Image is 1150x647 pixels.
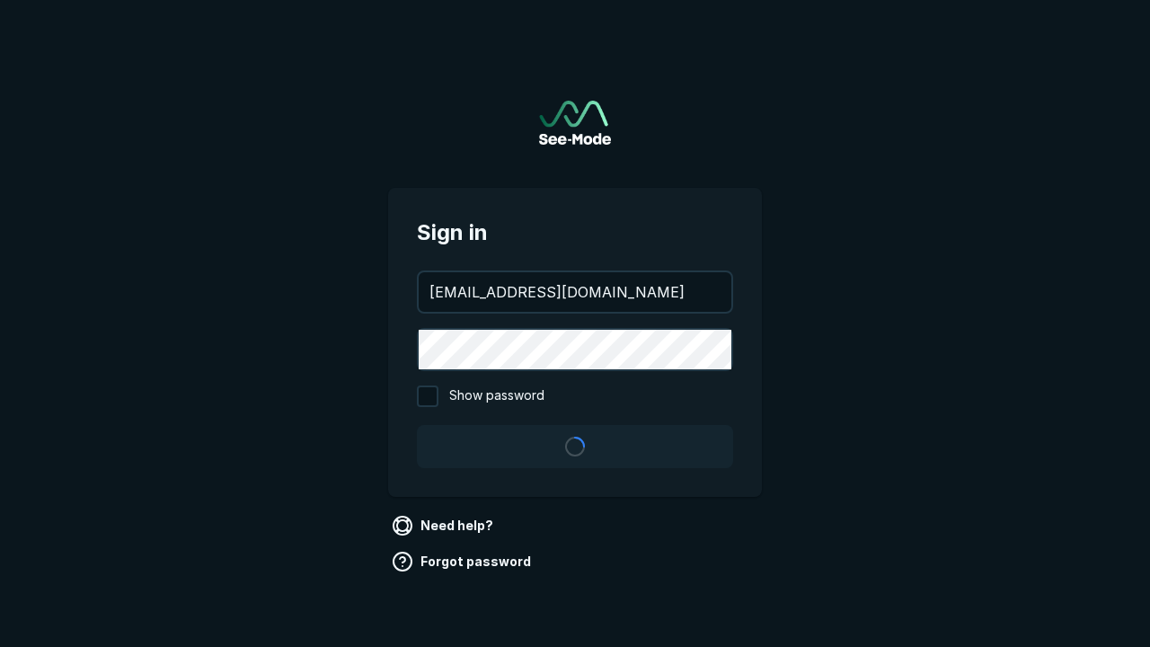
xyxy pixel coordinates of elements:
span: Show password [449,386,544,407]
a: Need help? [388,511,500,540]
img: See-Mode Logo [539,101,611,145]
a: Go to sign in [539,101,611,145]
span: Sign in [417,217,733,249]
a: Forgot password [388,547,538,576]
input: your@email.com [419,272,731,312]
